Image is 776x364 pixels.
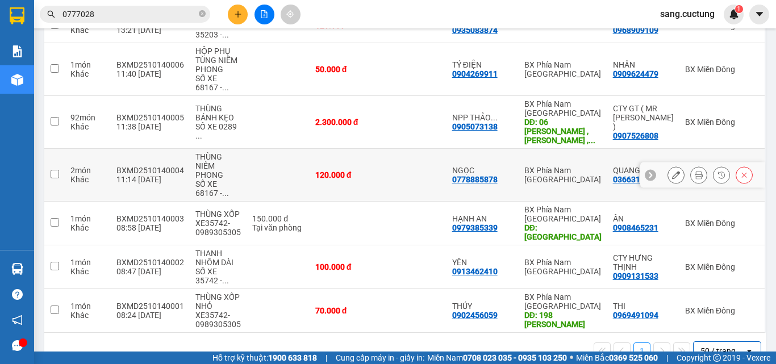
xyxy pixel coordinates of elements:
[452,26,498,35] div: 0935083874
[452,311,498,320] div: 0902456059
[47,10,55,18] span: search
[745,346,754,355] svg: open
[589,136,595,145] span: ...
[315,262,372,271] div: 100.000 đ
[613,311,658,320] div: 0969491094
[116,214,184,223] div: BXMD2510140003
[524,118,602,145] div: DĐ: 06 LÝ THÁI TỔ , DIÊN KHÁNH , KHÁNH HÒA
[685,219,759,228] div: BX Miền Đông
[78,48,151,61] li: VP BX Ninh Hoà
[524,258,602,276] div: BX Phía Nam [GEOGRAPHIC_DATA]
[6,63,14,71] span: environment
[116,258,184,267] div: BXMD2510140002
[737,5,741,13] span: 1
[524,166,602,184] div: BX Phía Nam [GEOGRAPHIC_DATA]
[195,104,241,122] div: THÙNG BÁNH KẸO
[667,166,685,183] div: Sửa đơn hàng
[729,9,739,19] img: icon-new-feature
[452,122,498,131] div: 0905073138
[116,223,184,232] div: 08:58 [DATE]
[70,311,105,320] div: Khác
[70,26,105,35] div: Khác
[609,353,658,362] strong: 0369 525 060
[685,65,759,74] div: BX Miền Đông
[195,21,241,39] div: SỐ XE 35203 - 0932402011
[195,152,241,179] div: THÙNG NIÊM PHONG
[315,170,372,179] div: 120.000 đ
[524,311,602,329] div: DĐ: 198 NGÔ GIA TỰ
[222,83,229,92] span: ...
[195,219,241,237] div: XE35742-0989305305
[524,292,602,311] div: BX Phía Nam [GEOGRAPHIC_DATA]
[255,5,274,24] button: file-add
[613,131,658,140] div: 0907526808
[195,122,241,140] div: SỐ XE 02896-0965888544
[6,6,165,27] li: Cúc Tùng
[11,45,23,57] img: solution-icon
[336,352,424,364] span: Cung cấp máy in - giấy in:
[222,276,229,285] span: ...
[10,7,24,24] img: logo-vxr
[70,258,105,267] div: 1 món
[116,302,184,311] div: BXMD2510140001
[116,175,184,184] div: 11:14 [DATE]
[12,340,23,351] span: message
[195,47,241,74] div: HỘP PHỤ TÙNG NIÊM PHONG
[234,10,242,18] span: plus
[315,118,372,127] div: 2.300.000 đ
[195,179,241,198] div: SỐ XE 68167 - 0935777388
[12,289,23,300] span: question-circle
[260,10,268,18] span: file-add
[12,315,23,325] span: notification
[286,10,294,18] span: aim
[452,267,498,276] div: 0913462410
[666,352,668,364] span: |
[252,214,304,223] div: 150.000 đ
[228,5,248,24] button: plus
[491,113,498,122] span: ...
[613,214,674,223] div: ẤN
[613,271,658,281] div: 0909131533
[281,5,301,24] button: aim
[524,223,602,241] div: DĐ: MỸ CA
[70,175,105,184] div: Khác
[195,74,241,92] div: SỐ XE 68167 - 0935777388
[452,60,513,69] div: TÝ ĐIỆN
[685,306,759,315] div: BX Miền Đông
[452,69,498,78] div: 0904269911
[452,113,513,122] div: NPP THẢO DŨNG
[116,69,184,78] div: 11:40 [DATE]
[613,253,674,271] div: CTY HƯNG THỊNH
[524,60,602,78] div: BX Phía Nam [GEOGRAPHIC_DATA]
[195,267,241,285] div: SỐ XE 35742 - 0989305305
[651,7,724,21] span: sang.cuctung
[268,353,317,362] strong: 1900 633 818
[524,205,602,223] div: BX Phía Nam [GEOGRAPHIC_DATA]
[116,166,184,175] div: BXMD2510140004
[315,306,372,315] div: 70.000 đ
[116,267,184,276] div: 08:47 [DATE]
[195,292,241,311] div: THÙNG XỐP NHỎ
[78,62,140,84] b: QL1A, TT Ninh Hoà
[116,122,184,131] div: 11:38 [DATE]
[62,8,197,20] input: Tìm tên, số ĐT hoặc mã đơn
[452,258,513,267] div: YÊN
[463,353,567,362] strong: 0708 023 035 - 0935 103 250
[116,60,184,69] div: BXMD2510140006
[735,5,743,13] sup: 1
[315,65,372,74] div: 50.000 đ
[70,122,105,131] div: Khác
[749,5,769,24] button: caret-down
[613,302,674,311] div: THI
[252,223,304,232] div: Tại văn phòng
[11,263,23,275] img: warehouse-icon
[11,74,23,86] img: warehouse-icon
[195,249,241,267] div: THANH NHÔM DÀI
[199,9,206,20] span: close-circle
[70,69,105,78] div: Khác
[613,104,674,131] div: CTY GT ( MR PHÙNG )
[713,354,721,362] span: copyright
[613,223,658,232] div: 0908465231
[6,62,60,84] b: 339 Đinh Bộ Lĩnh, P26
[199,10,206,17] span: close-circle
